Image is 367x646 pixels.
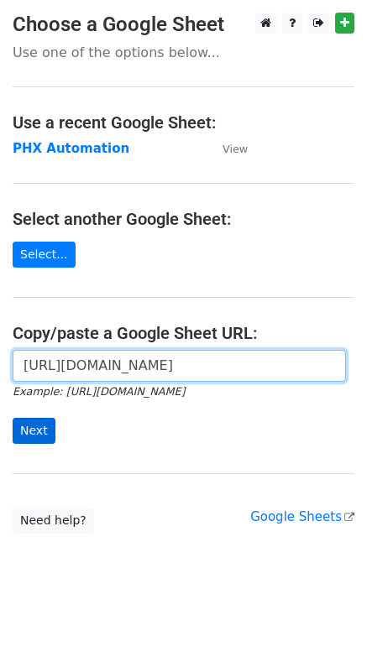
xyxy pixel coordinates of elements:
a: Google Sheets [250,509,354,524]
h4: Select another Google Sheet: [13,209,354,229]
a: View [206,141,248,156]
input: Paste your Google Sheet URL here [13,350,346,382]
a: Select... [13,242,76,268]
input: Next [13,418,55,444]
p: Use one of the options below... [13,44,354,61]
h3: Choose a Google Sheet [13,13,354,37]
h4: Use a recent Google Sheet: [13,112,354,133]
h4: Copy/paste a Google Sheet URL: [13,323,354,343]
small: View [223,143,248,155]
a: Need help? [13,508,94,534]
iframe: Chat Widget [283,565,367,646]
a: PHX Automation [13,141,129,156]
small: Example: [URL][DOMAIN_NAME] [13,385,185,398]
